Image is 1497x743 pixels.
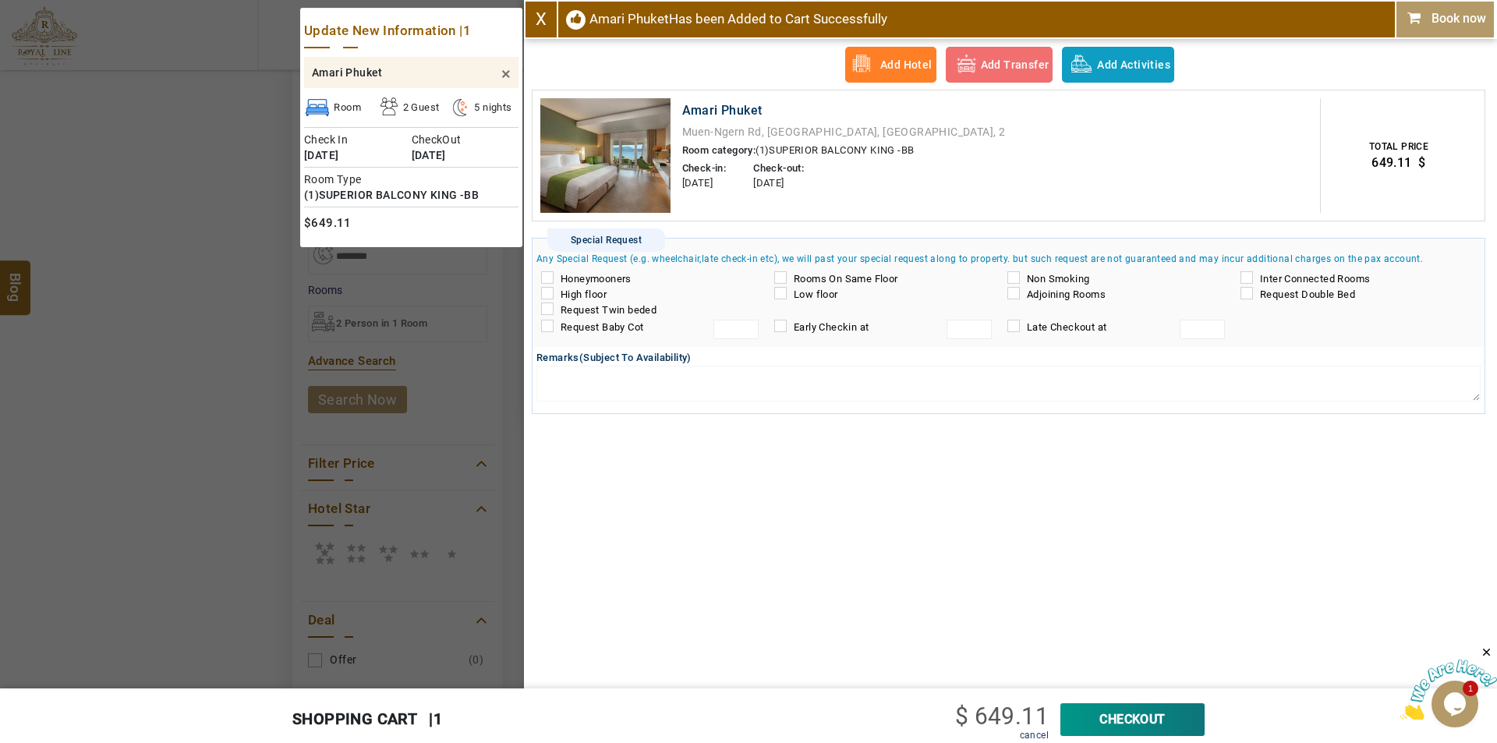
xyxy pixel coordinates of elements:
[1371,155,1411,170] span: 649.11
[682,103,763,118] span: Amari Phuket
[682,162,727,174] b: Check-in:
[756,144,914,156] span: (1)SUPERIOR BALCONY KING -BB
[794,321,869,333] span: Early Checkin at
[975,702,1049,730] span: 649.11
[1400,646,1497,720] iframe: chat widget
[682,177,713,189] span: [DATE]
[1027,321,1106,333] span: Late Checkout at
[501,62,511,86] span: ×
[434,709,442,728] span: 1
[1418,155,1425,170] span: $
[1260,288,1355,300] span: Request Double Bed
[311,216,351,230] span: 649.11
[304,149,338,161] b: [DATE]
[312,65,383,80] span: Amari Phuket
[547,228,665,252] span: Special Request
[536,253,1481,266] div: Any Special Request (e.g. wheelchair,late check-in etc), we will past your special request along ...
[304,133,348,146] span: Check In
[753,177,784,189] span: [DATE]
[463,23,471,38] span: 1
[880,51,933,79] span: Add Hotel
[1027,288,1106,300] span: Adjoining Rooms
[411,96,439,119] span: Guest
[981,51,1049,79] span: Add Transfer
[412,133,462,146] span: CheckOut
[561,304,656,316] span: Request Twin beded
[540,98,671,213] img: 061813a_hb_ro_191.jpg
[292,708,442,731] div: Shopping Cart |
[561,288,607,300] span: High floor
[682,126,1006,138] span: Muen-Ngern Rd, [GEOGRAPHIC_DATA], [GEOGRAPHIC_DATA], 2
[1325,140,1473,154] div: Total Price
[412,149,446,161] b: [DATE]
[536,9,547,29] a: X
[483,96,511,119] span: nights
[589,11,1297,27] span: Has been Added to Cart Successfully
[304,189,479,201] b: (1)SUPERIOR BALCONY KING -BB
[682,144,756,156] b: Room category:
[955,702,968,730] span: $
[1060,703,1205,736] a: CheckOut
[753,162,804,174] b: Check-out:
[304,216,311,230] span: $
[794,273,898,285] span: Rooms On Same Floor
[474,96,480,119] span: 5
[304,20,518,41] a: Update New Information |1
[1400,8,1490,30] a: Book now
[403,96,409,119] span: 2
[1097,51,1170,79] span: Add Activities
[561,273,632,285] span: Honeymooners
[794,288,838,300] span: Low floor
[334,96,361,119] span: Room
[589,11,669,27] span: Amari Phuket
[1027,273,1089,285] span: Non Smoking
[1260,273,1370,285] span: Inter Connected Rooms
[561,321,643,333] span: Request Baby Cot
[1020,730,1049,741] a: cancel
[579,352,692,363] span: (Subject To Availability)
[536,352,692,363] span: Remarks
[304,173,362,186] span: Room Type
